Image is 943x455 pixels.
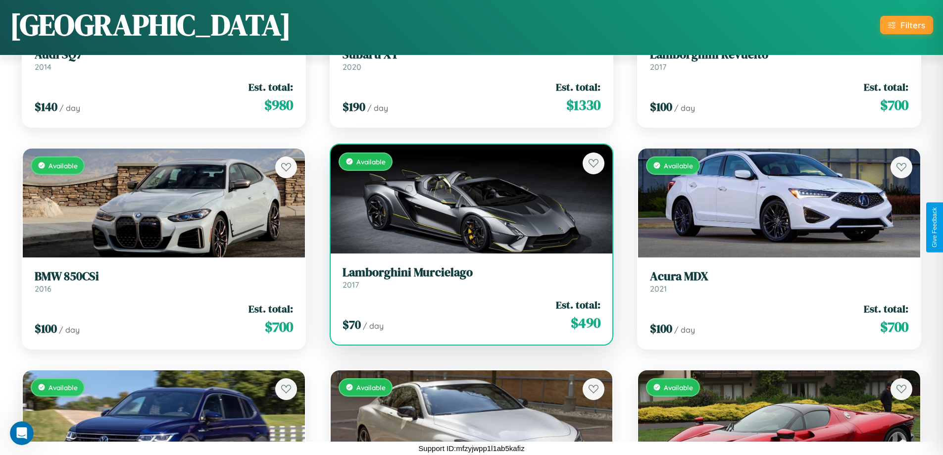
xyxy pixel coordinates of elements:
[248,302,293,316] span: Est. total:
[264,95,293,115] span: $ 980
[650,269,908,284] h3: Acura MDX
[367,103,388,113] span: / day
[343,280,359,290] span: 2017
[59,325,80,335] span: / day
[10,421,34,445] iframe: Intercom live chat
[265,317,293,337] span: $ 700
[248,80,293,94] span: Est. total:
[880,317,908,337] span: $ 700
[343,62,361,72] span: 2020
[566,95,600,115] span: $ 1330
[650,99,672,115] span: $ 100
[343,99,365,115] span: $ 190
[363,321,384,331] span: / day
[35,320,57,337] span: $ 100
[35,284,51,294] span: 2016
[356,383,386,392] span: Available
[900,20,925,30] div: Filters
[864,80,908,94] span: Est. total:
[343,265,601,280] h3: Lamborghini Murcielago
[35,269,293,284] h3: BMW 850CSi
[664,161,693,170] span: Available
[35,62,51,72] span: 2014
[650,269,908,294] a: Acura MDX2021
[650,284,667,294] span: 2021
[650,48,908,72] a: Lamborghini Revuelto2017
[674,103,695,113] span: / day
[49,383,78,392] span: Available
[10,4,291,45] h1: [GEOGRAPHIC_DATA]
[35,48,293,62] h3: Audi SQ7
[880,16,933,34] button: Filters
[59,103,80,113] span: / day
[650,320,672,337] span: $ 100
[343,316,361,333] span: $ 70
[571,313,600,333] span: $ 490
[343,48,601,72] a: Subaru XT2020
[674,325,695,335] span: / day
[343,265,601,290] a: Lamborghini Murcielago2017
[864,302,908,316] span: Est. total:
[664,383,693,392] span: Available
[418,442,524,455] p: Support ID: mfzyjwpp1l1ab5kafiz
[35,48,293,72] a: Audi SQ72014
[931,207,938,248] div: Give Feedback
[49,161,78,170] span: Available
[343,48,601,62] h3: Subaru XT
[650,48,908,62] h3: Lamborghini Revuelto
[556,298,600,312] span: Est. total:
[35,269,293,294] a: BMW 850CSi2016
[650,62,666,72] span: 2017
[556,80,600,94] span: Est. total:
[356,157,386,166] span: Available
[35,99,57,115] span: $ 140
[880,95,908,115] span: $ 700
